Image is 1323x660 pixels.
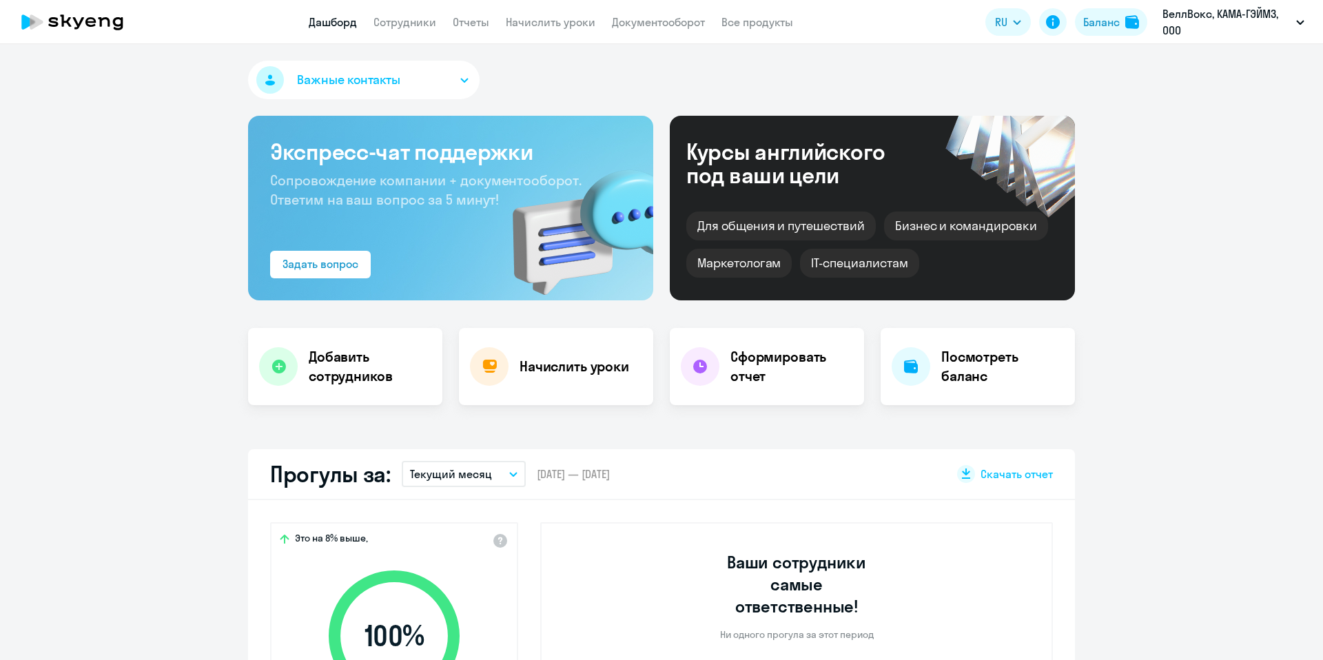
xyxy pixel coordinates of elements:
button: RU [985,8,1031,36]
img: balance [1125,15,1139,29]
div: Бизнес и командировки [884,212,1048,240]
a: Отчеты [453,15,489,29]
button: Балансbalance [1075,8,1147,36]
h4: Добавить сотрудников [309,347,431,386]
h4: Начислить уроки [520,357,629,376]
p: ВеллВокс, КАМА-ГЭЙМЗ, ООО [1162,6,1291,39]
div: Маркетологам [686,249,792,278]
a: Дашборд [309,15,357,29]
p: Текущий месяц [410,466,492,482]
a: Начислить уроки [506,15,595,29]
a: Документооборот [612,15,705,29]
span: 100 % [315,619,473,652]
h2: Прогулы за: [270,460,391,488]
a: Все продукты [721,15,793,29]
h3: Ваши сотрудники самые ответственные! [708,551,885,617]
img: bg-img [493,145,653,300]
p: Ни одного прогула за этот период [720,628,874,641]
div: Баланс [1083,14,1120,30]
button: Задать вопрос [270,251,371,278]
h4: Посмотреть баланс [941,347,1064,386]
h3: Экспресс-чат поддержки [270,138,631,165]
button: ВеллВокс, КАМА-ГЭЙМЗ, ООО [1156,6,1311,39]
span: RU [995,14,1007,30]
button: Текущий месяц [402,461,526,487]
span: Важные контакты [297,71,400,89]
div: Задать вопрос [283,256,358,272]
button: Важные контакты [248,61,480,99]
div: IT-специалистам [800,249,919,278]
span: [DATE] — [DATE] [537,466,610,482]
a: Сотрудники [373,15,436,29]
h4: Сформировать отчет [730,347,853,386]
span: Скачать отчет [981,466,1053,482]
span: Это на 8% выше, [295,532,368,548]
div: Курсы английского под ваши цели [686,140,922,187]
span: Сопровождение компании + документооборот. Ответим на ваш вопрос за 5 минут! [270,172,582,208]
div: Для общения и путешествий [686,212,876,240]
